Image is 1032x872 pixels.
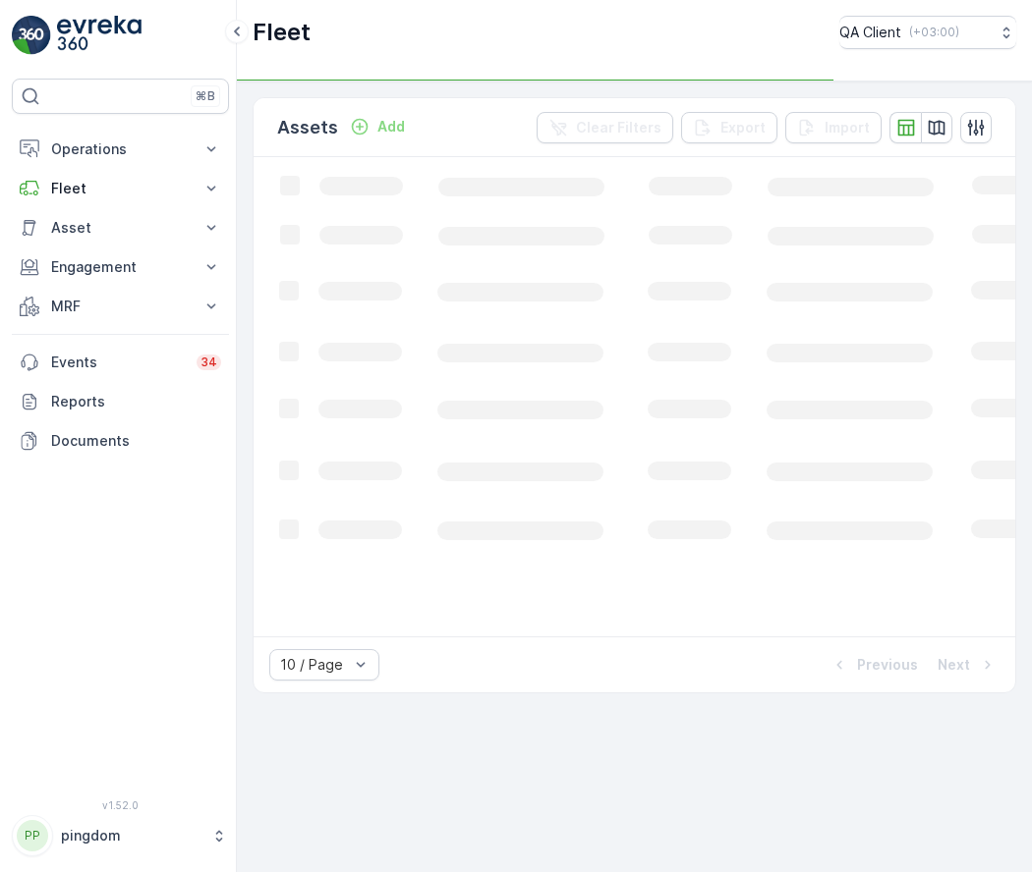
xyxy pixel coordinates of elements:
[576,118,661,137] p: Clear Filters
[12,208,229,247] button: Asset
[785,112,882,143] button: Import
[825,118,870,137] p: Import
[51,218,190,238] p: Asset
[12,343,229,382] a: Events34
[57,16,142,55] img: logo_light-DOdMpM7g.png
[12,16,51,55] img: logo
[12,130,229,169] button: Operations
[12,382,229,421] a: Reports
[342,115,413,138] button: Add
[12,421,229,461] a: Documents
[12,815,229,856] button: PPpingdom
[253,17,311,48] p: Fleet
[12,799,229,811] span: v 1.52.0
[61,826,201,845] p: pingdom
[51,431,221,451] p: Documents
[938,655,970,675] p: Next
[51,179,190,198] p: Fleet
[839,16,1016,49] button: QA Client(+03:00)
[839,23,901,42] p: QA Client
[936,653,1000,677] button: Next
[51,139,190,159] p: Operations
[12,287,229,326] button: MRF
[12,169,229,208] button: Fleet
[377,117,405,136] p: Add
[17,820,48,851] div: PP
[51,353,185,372] p: Events
[720,118,766,137] p: Export
[537,112,673,143] button: Clear Filters
[857,655,918,675] p: Previous
[277,114,338,141] p: Assets
[196,88,215,104] p: ⌘B
[12,247,229,287] button: Engagement
[909,25,959,40] p: ( +03:00 )
[201,354,217,370] p: 34
[51,257,190,277] p: Engagement
[828,653,920,677] button: Previous
[51,392,221,411] p: Reports
[51,297,190,316] p: MRF
[681,112,777,143] button: Export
